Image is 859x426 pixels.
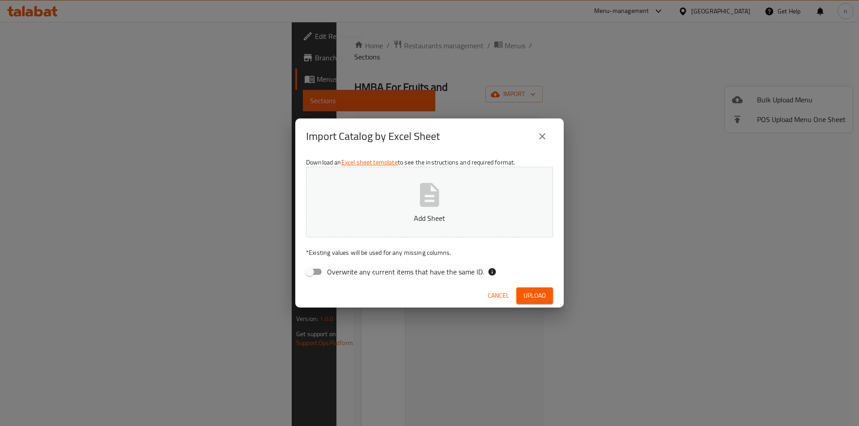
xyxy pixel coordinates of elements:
[306,129,440,143] h2: Import Catalog by Excel Sheet
[484,287,513,304] button: Cancel
[488,267,497,276] svg: If the overwrite option isn't selected, then the items that match an existing ID will be ignored ...
[516,287,553,304] button: Upload
[523,290,546,301] span: Upload
[320,213,539,224] p: Add Sheet
[306,248,553,257] p: Existing values will be used for any missing columns.
[306,167,553,237] button: Add Sheet
[488,290,509,301] span: Cancel
[327,266,484,277] span: Overwrite any current items that have the same ID.
[295,154,564,284] div: Download an to see the instructions and required format.
[341,156,398,168] a: Excel sheet template
[532,126,553,147] button: close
